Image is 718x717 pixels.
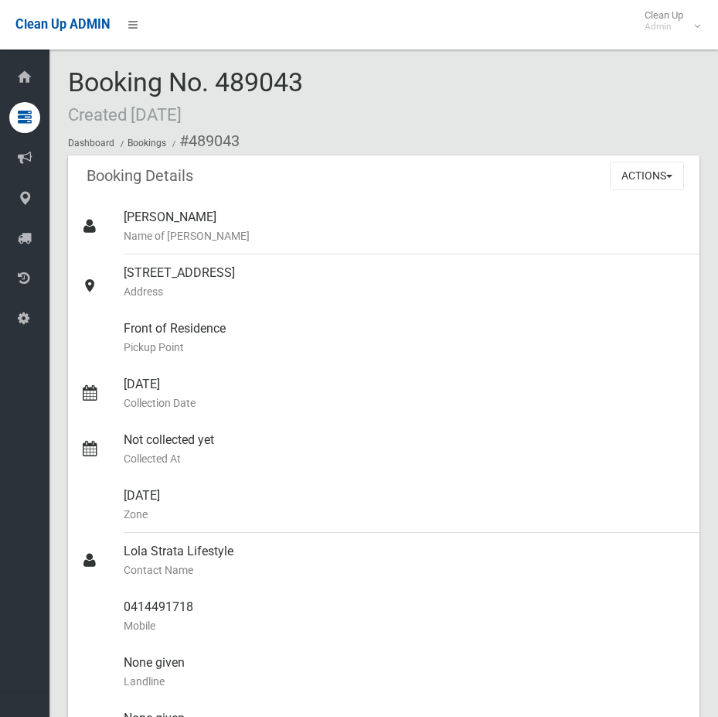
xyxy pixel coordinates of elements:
div: 0414491718 [124,589,687,644]
div: [STREET_ADDRESS] [124,254,687,310]
header: Booking Details [68,161,212,191]
li: #489043 [168,127,240,155]
div: [DATE] [124,366,687,422]
small: Landline [124,672,687,691]
small: Zone [124,505,687,524]
div: [PERSON_NAME] [124,199,687,254]
a: Bookings [128,138,166,149]
span: Clean Up ADMIN [15,17,110,32]
small: Created [DATE] [68,104,182,125]
small: Contact Name [124,561,687,579]
span: Booking No. 489043 [68,67,303,127]
small: Mobile [124,616,687,635]
div: Front of Residence [124,310,687,366]
div: Not collected yet [124,422,687,477]
div: [DATE] [124,477,687,533]
small: Name of [PERSON_NAME] [124,227,687,245]
div: Lola Strata Lifestyle [124,533,687,589]
button: Actions [610,162,684,190]
small: Address [124,282,687,301]
div: None given [124,644,687,700]
small: Pickup Point [124,338,687,357]
small: Admin [645,21,683,32]
a: Dashboard [68,138,114,149]
span: Clean Up [637,9,699,32]
small: Collection Date [124,394,687,412]
small: Collected At [124,449,687,468]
